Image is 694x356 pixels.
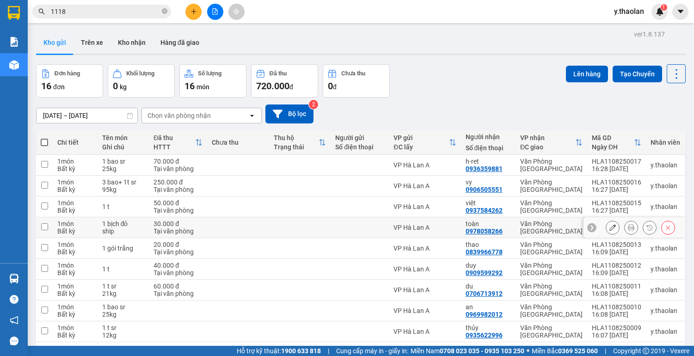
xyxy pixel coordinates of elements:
[328,346,329,356] span: |
[102,331,145,339] div: 12kg
[102,324,145,331] div: 1 t sr
[520,220,583,235] div: Văn Phòng [GEOGRAPHIC_DATA]
[270,70,287,77] div: Đã thu
[466,331,503,339] div: 0935622996
[393,265,456,273] div: VP Hà Lan A
[102,290,145,297] div: 21kg
[179,64,246,98] button: Số lượng16món
[592,262,641,269] div: HLA1108250012
[154,262,203,269] div: 40.000 đ
[154,199,203,207] div: 50.000 đ
[53,83,65,91] span: đơn
[102,178,145,186] div: 3 bao+ 1t sr
[466,144,511,152] div: Số điện thoại
[672,4,688,20] button: caret-down
[102,265,145,273] div: 1 t
[389,130,461,155] th: Toggle SortBy
[592,345,641,352] div: HLA1108250008
[592,303,641,311] div: HLA1108250010
[149,130,207,155] th: Toggle SortBy
[411,346,524,356] span: Miền Nam
[651,328,680,335] div: y.thaolan
[197,83,209,91] span: món
[10,337,18,345] span: message
[558,347,598,355] strong: 0369 525 060
[57,207,93,214] div: Bất kỳ
[10,295,18,304] span: question-circle
[102,303,145,311] div: 1 bao sr
[55,70,80,77] div: Đơn hàng
[661,4,667,11] sup: 1
[57,241,93,248] div: 1 món
[198,70,221,77] div: Số lượng
[102,134,145,141] div: Tên món
[520,158,583,172] div: Văn Phòng [GEOGRAPHIC_DATA]
[154,227,203,235] div: Tại văn phòng
[111,31,153,54] button: Kho nhận
[592,282,641,290] div: HLA1108250011
[51,6,160,17] input: Tìm tên, số ĐT hoặc mã đơn
[592,207,641,214] div: 16:27 [DATE]
[57,290,93,297] div: Bất kỳ
[605,346,606,356] span: |
[102,158,145,165] div: 1 bao sr
[323,64,390,98] button: Chưa thu0đ
[592,158,641,165] div: HLA1108250017
[9,37,19,47] img: solution-icon
[289,83,293,91] span: đ
[592,248,641,256] div: 16:09 [DATE]
[190,8,197,15] span: plus
[466,269,503,276] div: 0909599292
[440,347,524,355] strong: 0708 023 035 - 0935 103 250
[520,262,583,276] div: Văn Phòng [GEOGRAPHIC_DATA]
[147,111,211,120] div: Chọn văn phòng nhận
[57,186,93,193] div: Bất kỳ
[57,282,93,290] div: 1 món
[8,6,20,20] img: logo-vxr
[466,165,503,172] div: 0936359881
[37,108,137,123] input: Select a date range.
[162,7,167,16] span: close-circle
[57,248,93,256] div: Bất kỳ
[592,143,634,151] div: Ngày ĐH
[592,331,641,339] div: 16:07 [DATE]
[184,80,195,92] span: 16
[335,143,384,151] div: Số điện thoại
[57,139,93,146] div: Chi tiết
[9,60,19,70] img: warehouse-icon
[393,134,448,141] div: VP gửi
[74,31,111,54] button: Trên xe
[592,186,641,193] div: 16:27 [DATE]
[662,4,665,11] span: 1
[153,31,207,54] button: Hàng đã giao
[108,64,175,98] button: Khối lượng0kg
[520,143,575,151] div: ĐC giao
[466,220,511,227] div: toàn
[393,307,456,314] div: VP Hà Lan A
[466,178,511,186] div: vy
[281,347,321,355] strong: 1900 633 818
[233,8,240,15] span: aim
[651,307,680,314] div: y.thaolan
[592,241,641,248] div: HLA1108250013
[102,203,145,210] div: 1 t
[466,248,503,256] div: 0839966778
[237,346,321,356] span: Hỗ trợ kỹ thuật:
[634,29,665,39] div: ver 1.8.137
[57,311,93,318] div: Bất kỳ
[57,331,93,339] div: Bất kỳ
[333,83,337,91] span: đ
[592,290,641,297] div: 16:08 [DATE]
[466,199,511,207] div: việt
[393,286,456,294] div: VP Hà Lan A
[341,70,365,77] div: Chưa thu
[154,345,203,352] div: 40.000 đ
[466,158,511,165] div: h-ret
[566,66,608,82] button: Lên hàng
[520,324,583,339] div: Văn Phòng [GEOGRAPHIC_DATA]
[520,303,583,318] div: Văn Phòng [GEOGRAPHIC_DATA]
[38,8,45,15] span: search
[651,265,680,273] div: y.thaolan
[328,80,333,92] span: 0
[520,282,583,297] div: Văn Phòng [GEOGRAPHIC_DATA]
